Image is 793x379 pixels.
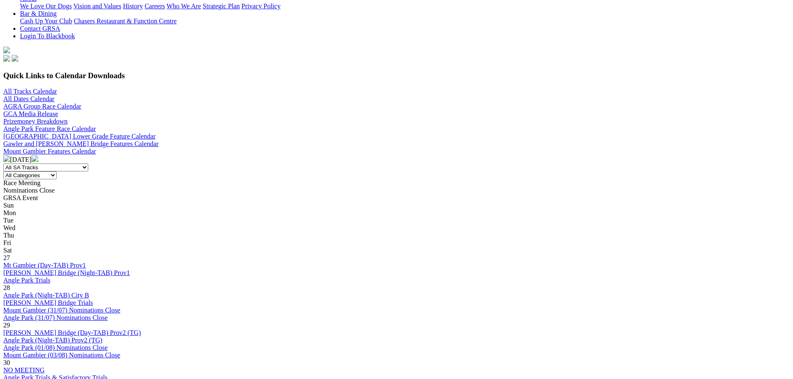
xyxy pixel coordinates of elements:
div: Race Meeting [3,179,790,187]
a: Mount Gambier (03/08) Nominations Close [3,352,120,359]
a: [GEOGRAPHIC_DATA] Lower Grade Feature Calendar [3,133,156,140]
a: Angle Park (Night-TAB) City B [3,292,89,299]
a: [PERSON_NAME] Bridge (Day-TAB) Prov2 (TG) [3,329,141,336]
div: Bar & Dining [20,17,790,25]
a: Angle Park Trials [3,277,50,284]
a: Angle Park Feature Race Calendar [3,125,96,132]
a: Gawler and [PERSON_NAME] Bridge Features Calendar [3,140,159,147]
a: Angle Park (31/07) Nominations Close [3,314,108,321]
div: Fri [3,239,790,247]
a: GCA Media Release [3,110,58,117]
span: 27 [3,254,10,261]
a: [PERSON_NAME] Bridge Trials [3,299,93,306]
a: Mt Gambier (Day-TAB) Prov1 [3,262,86,269]
div: GRSA Event [3,194,790,202]
a: Prizemoney Breakdown [3,118,67,125]
a: Mount Gambier Features Calendar [3,148,96,155]
a: Who We Are [167,2,201,10]
div: [DATE] [3,155,790,163]
a: Careers [144,2,165,10]
a: All Tracks Calendar [3,88,57,95]
span: 29 [3,322,10,329]
a: Strategic Plan [203,2,240,10]
img: chevron-right-pager-white.svg [32,155,38,162]
a: Cash Up Your Club [20,17,72,25]
span: 28 [3,284,10,291]
img: facebook.svg [3,55,10,62]
div: Thu [3,232,790,239]
a: History [123,2,143,10]
span: 30 [3,359,10,366]
a: [PERSON_NAME] Bridge (Night-TAB) Prov1 [3,269,130,276]
a: Mount Gambier (31/07) Nominations Close [3,307,120,314]
a: Privacy Policy [241,2,281,10]
div: Wed [3,224,790,232]
a: Bar & Dining [20,10,57,17]
div: Sat [3,247,790,254]
div: Nominations Close [3,187,790,194]
a: All Dates Calendar [3,95,55,102]
a: NO MEETING [3,367,45,374]
img: twitter.svg [12,55,18,62]
div: Tue [3,217,790,224]
h3: Quick Links to Calendar Downloads [3,71,790,80]
a: Contact GRSA [20,25,60,32]
a: AGRA Group Race Calendar [3,103,81,110]
div: Mon [3,209,790,217]
a: Angle Park (Night-TAB) Prov2 (TG) [3,337,102,344]
img: chevron-left-pager-white.svg [3,155,10,162]
div: About [20,2,790,10]
a: We Love Our Dogs [20,2,72,10]
img: logo-grsa-white.png [3,47,10,53]
a: Vision and Values [73,2,121,10]
a: Chasers Restaurant & Function Centre [74,17,176,25]
a: Angle Park (01/08) Nominations Close [3,344,108,351]
a: Login To Blackbook [20,32,75,40]
div: Sun [3,202,790,209]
